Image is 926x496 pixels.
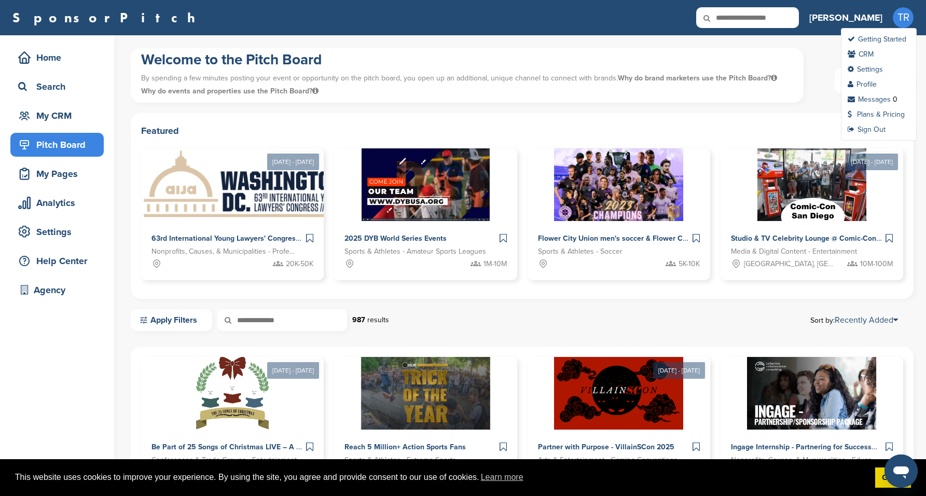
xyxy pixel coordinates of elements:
a: CRM [848,50,874,59]
div: Pitch Board [16,135,104,154]
a: Sponsorpitch & 2025 DYB World Series Events Sports & Athletes - Amateur Sports Leagues 1M-10M [334,148,517,280]
a: Plans & Pricing [848,110,905,119]
a: Home [10,46,104,70]
a: Profile [848,80,877,89]
span: Ingage Internship - Partnering for Success [731,443,872,451]
iframe: Button to launch messaging window [884,454,918,488]
div: [DATE] - [DATE] [846,154,898,170]
img: Sponsorpitch & [362,148,490,221]
img: Sponsorpitch & [747,357,876,430]
a: My Pages [10,162,104,186]
a: Recently Added [835,315,898,325]
img: Sponsorpitch & [196,357,269,430]
img: Sponsorpitch & [554,357,683,430]
span: Why do brand marketers use the Pitch Board? [618,74,777,82]
span: Conferences & Trade Groups - Entertainment [151,454,297,466]
img: Sponsorpitch & [757,148,866,221]
p: By spending a few minutes posting your event or opportunity on the pitch board, you open up an ad... [141,69,793,100]
span: Nonprofits, Causes, & Municipalities - Education [731,454,877,466]
a: Sponsorpitch & Flower City Union men's soccer & Flower City 1872 women's soccer Sports & Athletes... [528,148,710,280]
img: Sponsorpitch & [554,148,683,221]
img: Sponsorpitch & [361,357,490,430]
img: Sponsorpitch & [141,148,347,221]
div: [DATE] - [DATE] [267,362,319,379]
a: [DATE] - [DATE] Sponsorpitch & Partner with Purpose - VillainSCon 2025 Arts & Entertainment - Gam... [528,340,710,489]
span: Arts & Entertainment - Gaming Conventions [538,454,678,466]
div: [DATE] - [DATE] [653,362,705,379]
span: 20K-50K [286,258,313,270]
a: Analytics [10,191,104,215]
span: [GEOGRAPHIC_DATA], [GEOGRAPHIC_DATA] [744,258,836,270]
span: Nonprofits, Causes, & Municipalities - Professional Development [151,246,298,257]
a: [PERSON_NAME] [809,6,882,29]
span: Flower City Union men's soccer & Flower City 1872 women's soccer [538,234,764,243]
div: My CRM [16,106,104,125]
a: dismiss cookie message [875,467,911,488]
a: SponsorPitch [12,11,202,24]
div: Help Center [16,252,104,270]
a: Agency [10,278,104,302]
a: Apply Filters [131,309,212,331]
span: 1M-10M [483,258,507,270]
div: Home [16,48,104,67]
span: Reach 5 Million+ Action Sports Fans [344,443,466,451]
span: 10M-100M [860,258,893,270]
h3: [PERSON_NAME] [809,10,882,25]
a: Sponsorpitch & Reach 5 Million+ Action Sports Fans Sports & Athletes - Extreme Sports 10M-100M [334,357,517,489]
a: Settings [10,220,104,244]
span: 5K-10K [679,258,700,270]
span: Be Part of 25 Songs of Christmas LIVE – A Holiday Experience That Gives Back [151,443,417,451]
span: Sort by: [810,316,898,324]
span: Partner with Purpose - VillainSCon 2025 [538,443,674,451]
a: [DATE] - [DATE] Sponsorpitch & 63rd International Young Lawyers' Congress Nonprofits, Causes, & M... [141,132,324,280]
a: Sign Out [848,125,886,134]
span: Sports & Athletes - Amateur Sports Leagues [344,246,486,257]
span: Sports & Athletes - Soccer [538,246,623,257]
a: Getting Started [848,35,906,44]
a: Post a Pitch [835,68,914,93]
div: Agency [16,281,104,299]
span: TR [893,7,914,28]
span: results [367,315,389,324]
span: This website uses cookies to improve your experience. By using the site, you agree and provide co... [15,470,867,485]
div: [DATE] - [DATE] [267,154,319,170]
h1: Welcome to the Pitch Board [141,50,793,69]
span: Sports & Athletes - Extreme Sports [344,454,456,466]
a: Sponsorpitch & Ingage Internship - Partnering for Success Nonprofits, Causes, & Municipalities - ... [721,357,903,489]
strong: 987 [352,315,365,324]
div: 0 [893,95,897,104]
a: learn more about cookies [479,470,525,485]
a: Help Center [10,249,104,273]
a: Search [10,75,104,99]
a: Pitch Board [10,133,104,157]
div: Search [16,77,104,96]
span: Why do events and properties use the Pitch Board? [141,87,319,95]
div: My Pages [16,164,104,183]
span: 63rd International Young Lawyers' Congress [151,234,299,243]
a: [DATE] - [DATE] Sponsorpitch & Studio & TV Celebrity Lounge @ Comic-Con [GEOGRAPHIC_DATA]. Over 3... [721,132,903,280]
a: My CRM [10,104,104,128]
a: Settings [848,65,883,74]
span: 2025 DYB World Series Events [344,234,447,243]
h2: Featured [141,123,903,138]
span: Media & Digital Content - Entertainment [731,246,857,257]
div: Settings [16,223,104,241]
div: Analytics [16,194,104,212]
a: [DATE] - [DATE] Sponsorpitch & Be Part of 25 Songs of Christmas LIVE – A Holiday Experience That ... [141,340,324,489]
a: Messages [848,95,891,104]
